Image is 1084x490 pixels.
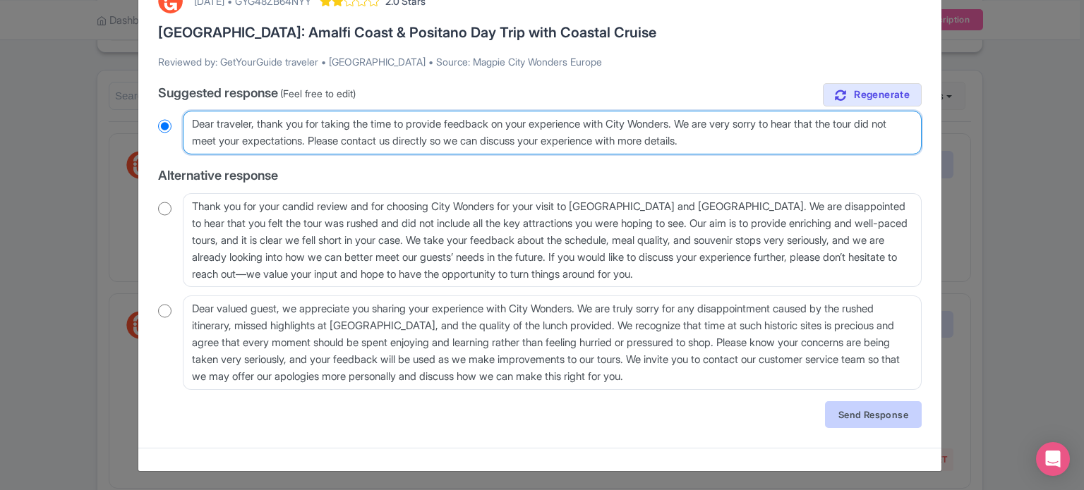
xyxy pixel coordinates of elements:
textarea: Thank you for your candid review and for choosing City Wonders for your visit to [GEOGRAPHIC_DATA... [183,193,922,288]
span: Suggested response [158,85,278,100]
h3: [GEOGRAPHIC_DATA]: Amalfi Coast & Positano Day Trip with Coastal Cruise [158,25,922,40]
span: Regenerate [854,88,910,102]
a: Regenerate [823,83,922,106]
div: Open Intercom Messenger [1036,442,1070,476]
textarea: Dear traveler, thank you for taking the time to provide feedback on your experience with City Won... [183,111,922,154]
span: Alternative response [158,168,278,183]
span: (Feel free to edit) [280,87,356,99]
p: Reviewed by: GetYourGuide traveler • [GEOGRAPHIC_DATA] • Source: Magpie City Wonders Europe [158,54,922,69]
a: Send Response [825,401,922,428]
textarea: Dear valued guest, we appreciate you sharing your experience with City Wonders. We are truly sorr... [183,295,922,390]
